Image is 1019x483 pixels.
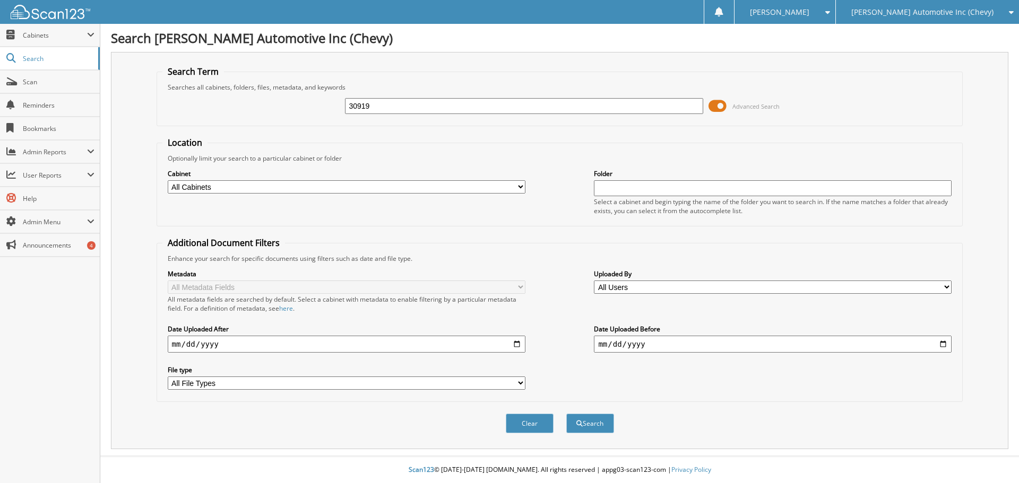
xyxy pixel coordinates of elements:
label: Metadata [168,269,525,278]
label: Folder [594,169,952,178]
button: Search [566,414,614,433]
span: Scan [23,77,94,86]
span: Announcements [23,241,94,250]
span: [PERSON_NAME] Automotive Inc (Chevy) [851,9,994,15]
span: Advanced Search [732,102,780,110]
span: Scan123 [409,465,434,474]
label: File type [168,365,525,374]
label: Date Uploaded After [168,324,525,333]
div: All metadata fields are searched by default. Select a cabinet with metadata to enable filtering b... [168,295,525,313]
input: end [594,336,952,353]
legend: Location [162,137,208,148]
span: Cabinets [23,31,87,40]
input: start [168,336,525,353]
label: Uploaded By [594,269,952,278]
h1: Search [PERSON_NAME] Automotive Inc (Chevy) [111,29,1008,47]
legend: Additional Document Filters [162,237,285,249]
div: 4 [87,241,96,250]
a: Privacy Policy [671,465,711,474]
span: User Reports [23,171,87,180]
legend: Search Term [162,66,224,77]
label: Date Uploaded Before [594,324,952,333]
span: Bookmarks [23,124,94,133]
span: Admin Reports [23,147,87,156]
div: © [DATE]-[DATE] [DOMAIN_NAME]. All rights reserved | appg03-scan123-com | [100,457,1019,483]
div: Enhance your search for specific documents using filters such as date and file type. [162,254,957,263]
img: scan123-logo-white.svg [11,5,90,19]
span: [PERSON_NAME] [750,9,809,15]
a: here [279,304,293,313]
div: Searches all cabinets, folders, files, metadata, and keywords [162,83,957,92]
div: Optionally limit your search to a particular cabinet or folder [162,154,957,163]
button: Clear [506,414,554,433]
span: Help [23,194,94,203]
label: Cabinet [168,169,525,178]
span: Reminders [23,101,94,110]
span: Search [23,54,93,63]
div: Select a cabinet and begin typing the name of the folder you want to search in. If the name match... [594,197,952,215]
span: Admin Menu [23,217,87,226]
